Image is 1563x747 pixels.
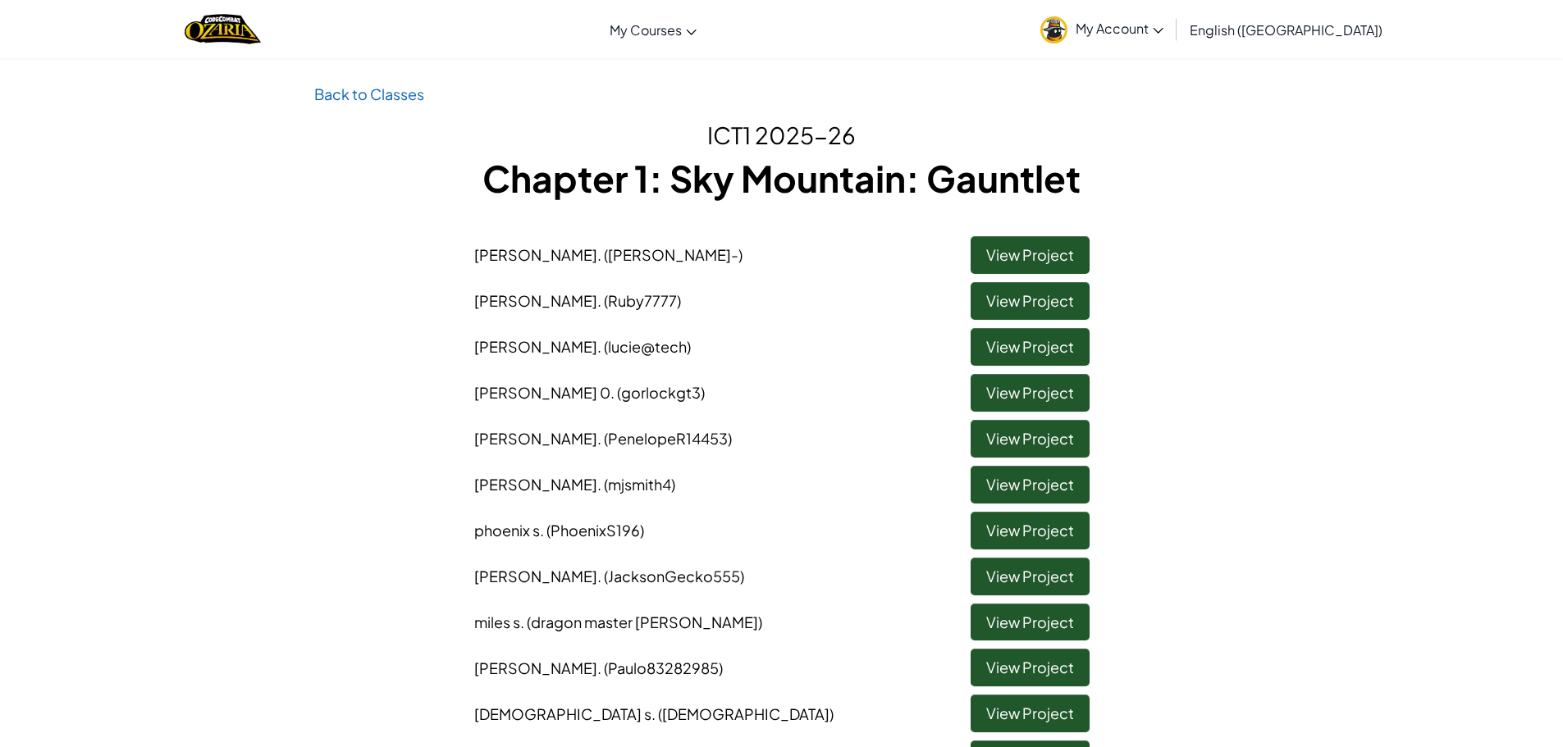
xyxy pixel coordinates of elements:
span: English ([GEOGRAPHIC_DATA]) [1190,21,1382,39]
span: [PERSON_NAME] [474,658,723,677]
h2: ICT1 2025-26 [314,118,1250,153]
a: Back to Classes [314,84,424,103]
img: avatar [1040,16,1067,43]
span: . (Ruby7777) [597,291,681,310]
a: My Courses [601,7,705,52]
span: My Account [1076,20,1163,37]
a: View Project [971,695,1090,732]
span: [PERSON_NAME] [474,245,743,264]
span: [PERSON_NAME] [474,567,744,585]
span: miles s [474,613,762,631]
h1: Chapter 1: Sky Mountain: Gauntlet [314,153,1250,203]
a: View Project [971,328,1090,366]
span: . ([DEMOGRAPHIC_DATA]) [651,704,834,723]
a: View Project [971,558,1090,595]
a: View Project [971,466,1090,503]
a: Ozaria by CodeCombat logo [185,12,261,46]
span: . (PhoenixS196) [540,521,644,540]
span: [PERSON_NAME] [474,475,675,494]
a: English ([GEOGRAPHIC_DATA]) [1181,7,1391,52]
a: View Project [971,604,1090,641]
span: . (gorlockgt3) [610,383,705,402]
a: View Project [971,374,1090,412]
a: View Project [971,236,1090,274]
span: . (JacksonGecko555) [597,567,744,585]
span: . (lucie@tech) [597,337,691,356]
span: [DEMOGRAPHIC_DATA] s [474,704,834,723]
span: My Courses [610,21,682,39]
span: [PERSON_NAME] 0 [474,383,705,402]
span: . (PenelopeR14453) [597,429,732,448]
span: [PERSON_NAME] [474,337,691,356]
span: . (Paulo83282985) [597,658,723,677]
a: View Project [971,512,1090,549]
span: phoenix s [474,521,644,540]
a: View Project [971,282,1090,320]
a: My Account [1032,3,1172,55]
span: . ([PERSON_NAME]-) [597,245,743,264]
span: . (mjsmith4) [597,475,675,494]
a: View Project [971,420,1090,458]
img: Home [185,12,261,46]
span: . (dragon master [PERSON_NAME]) [520,613,762,631]
span: [PERSON_NAME] [474,429,732,448]
a: View Project [971,649,1090,686]
span: [PERSON_NAME] [474,291,681,310]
